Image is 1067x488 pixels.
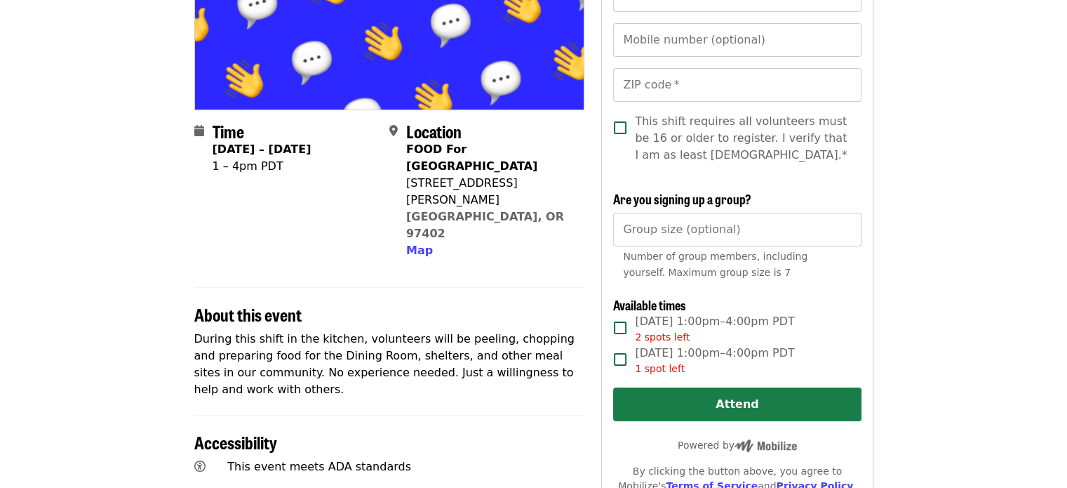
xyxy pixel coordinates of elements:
[635,331,690,343] span: 2 spots left
[406,244,433,257] span: Map
[406,210,564,240] a: [GEOGRAPHIC_DATA], OR 97402
[613,213,861,246] input: [object Object]
[406,143,537,173] strong: FOOD For [GEOGRAPHIC_DATA]
[406,242,433,259] button: Map
[406,175,573,209] div: [STREET_ADDRESS][PERSON_NAME]
[227,460,411,473] span: This event meets ADA standards
[734,440,797,452] img: Powered by Mobilize
[613,190,751,208] span: Are you signing up a group?
[213,158,311,175] div: 1 – 4pm PDT
[613,296,686,314] span: Available times
[213,143,311,156] strong: [DATE] – [DATE]
[635,313,794,345] span: [DATE] 1:00pm–4:00pm PDT
[194,331,585,398] p: During this shift in the kitchen, volunteers will be peeling, chopping and preparing food for the...
[194,460,206,473] i: universal-access icon
[623,251,807,278] span: Number of group members, including yourself. Maximum group size is 7
[613,23,861,57] input: Mobile number (optional)
[406,119,462,143] span: Location
[678,440,797,451] span: Powered by
[213,119,244,143] span: Time
[635,345,794,376] span: [DATE] 1:00pm–4:00pm PDT
[613,68,861,102] input: ZIP code
[613,388,861,421] button: Attend
[635,363,685,374] span: 1 spot left
[194,124,204,138] i: calendar icon
[635,113,850,164] span: This shift requires all volunteers must be 16 or older to register. I verify that I am as least [...
[194,430,277,454] span: Accessibility
[194,302,302,327] span: About this event
[389,124,398,138] i: map-marker-alt icon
